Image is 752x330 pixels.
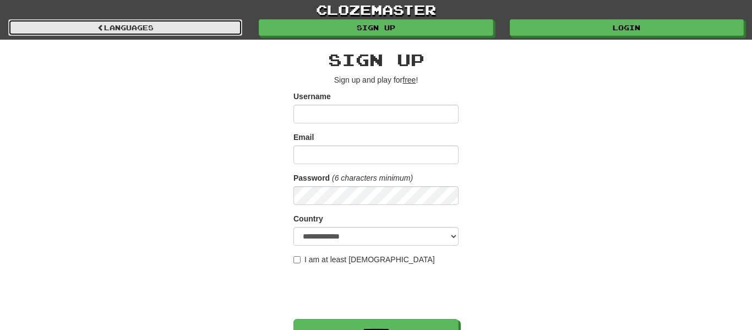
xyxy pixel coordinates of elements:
[293,51,459,69] h2: Sign up
[293,132,314,143] label: Email
[510,19,744,36] a: Login
[293,256,301,263] input: I am at least [DEMOGRAPHIC_DATA]
[293,254,435,265] label: I am at least [DEMOGRAPHIC_DATA]
[8,19,242,36] a: Languages
[293,91,331,102] label: Username
[259,19,493,36] a: Sign up
[293,74,459,85] p: Sign up and play for !
[402,75,416,84] u: free
[293,213,323,224] label: Country
[293,271,461,313] iframe: reCAPTCHA
[293,172,330,183] label: Password
[332,174,413,182] em: (6 characters minimum)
